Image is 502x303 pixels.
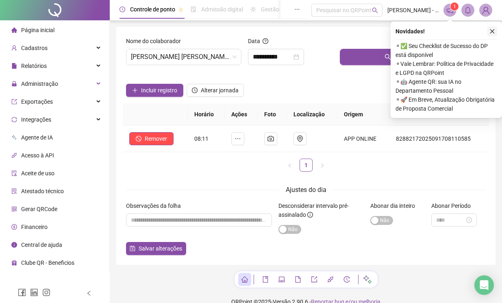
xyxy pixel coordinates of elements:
span: ⚬ Vale Lembrar: Política de Privacidade e LGPD na QRPoint [396,59,497,77]
span: ⚬ 🤖 Agente QR: sua IA no Departamento Pessoal [396,77,497,95]
span: Desconsiderar intervalo pré-assinalado [278,203,349,218]
span: Aceite de uso [21,170,54,177]
span: book [262,276,269,283]
th: Localização [287,103,337,126]
span: Atestado técnico [21,188,64,194]
span: Administração [21,81,58,87]
span: stop [136,136,141,142]
span: ellipsis [294,7,300,12]
td: 82882172025091708110585 [389,126,489,152]
span: sync [11,117,17,122]
span: Alterar jornada [201,86,239,95]
span: search [385,54,391,60]
li: Próxima página [316,159,329,172]
span: qrcode [11,206,17,212]
span: Remover [145,134,167,143]
span: Admissão digital [201,6,243,13]
button: right [316,159,329,172]
button: Buscar registros [340,49,486,65]
span: file-done [191,7,196,12]
span: Exportações [21,98,53,105]
span: bell [464,7,472,14]
span: notification [446,7,454,14]
span: Controle de ponto [130,6,175,13]
span: right [320,163,325,168]
span: search [372,7,378,13]
span: 1 [453,4,456,9]
span: DANIELA DIZ DA ROCHA [131,49,237,65]
span: audit [11,170,17,176]
th: Foto [258,103,287,126]
span: Salvar alterações [139,244,182,253]
span: save [130,246,135,251]
span: Página inicial [21,27,54,33]
span: api [327,276,334,283]
span: camera [267,135,274,142]
span: close [489,28,495,34]
span: solution [11,188,17,194]
span: ⚬ ✅ Seu Checklist de Sucesso do DP está disponível [396,41,497,59]
span: Data [248,38,260,44]
span: export [11,99,17,105]
span: info-circle [307,212,313,218]
span: ellipsis [235,135,241,142]
li: Página anterior [283,159,296,172]
label: Abonar dia inteiro [370,201,420,210]
span: api [11,153,17,158]
span: Clube QR - Beneficios [21,259,74,266]
a: Alterar jornada [187,88,244,94]
span: Ajustes do dia [286,186,326,194]
button: Remover [129,132,174,145]
img: 4228 [480,4,492,16]
button: Incluir registro [126,84,183,97]
span: Integrações [21,116,51,123]
button: Alterar jornada [187,84,244,97]
span: home [241,276,248,283]
th: Protocolo [389,103,489,126]
span: Incluir registro [141,86,177,95]
span: export [311,276,317,283]
span: clock-circle [192,87,198,93]
span: [PERSON_NAME] - ITALSOFA NORDESTE [387,6,439,15]
label: Observações da folha [126,201,186,210]
span: file [11,63,17,69]
span: instagram [42,288,50,296]
span: dollar [11,224,17,230]
span: sun [250,7,256,12]
th: Origem [337,103,389,126]
span: clock-circle [120,7,125,12]
button: Salvar alterações [126,242,186,255]
li: 1 [300,159,313,172]
button: left [283,159,296,172]
span: Gestão de férias [261,6,302,13]
span: facebook [18,288,26,296]
span: Acesso à API [21,152,54,159]
span: home [11,27,17,33]
span: file [295,276,301,283]
label: Abonar Período [431,201,476,210]
span: Relatórios [21,63,47,69]
span: Financeiro [21,224,48,230]
span: pushpin [178,7,183,12]
a: 1 [300,159,312,171]
span: laptop [278,276,285,283]
th: Ações [225,103,258,126]
span: question-circle [263,38,268,44]
td: APP ONLINE [337,126,389,152]
span: linkedin [30,288,38,296]
span: gift [11,260,17,266]
span: Cadastros [21,45,48,51]
span: plus [132,87,138,93]
span: Gerar QRCode [21,206,57,212]
span: Agente de IA [21,134,53,141]
span: environment [297,135,303,142]
div: Open Intercom Messenger [474,275,494,295]
span: 08:11 [194,135,209,142]
label: Nome do colaborador [126,37,186,46]
span: lock [11,81,17,87]
span: left [86,290,92,296]
th: Horário [188,103,225,126]
span: history [343,276,350,283]
sup: 1 [450,2,459,11]
span: Novidades ! [396,27,425,36]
